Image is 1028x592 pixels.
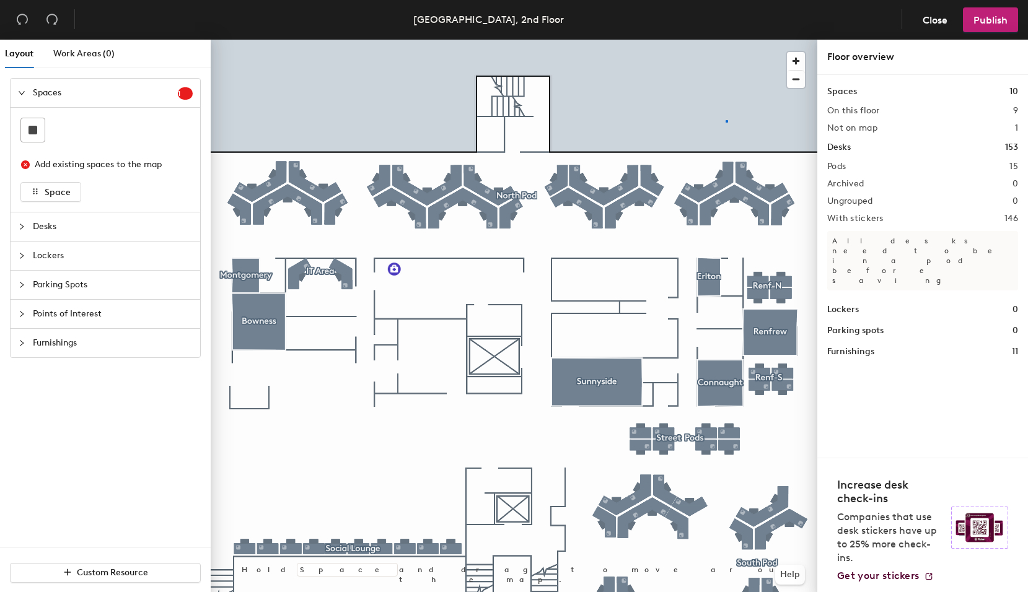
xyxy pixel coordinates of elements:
[1013,196,1018,206] h2: 0
[33,300,193,328] span: Points of Interest
[827,324,884,337] h1: Parking spots
[413,12,564,27] div: [GEOGRAPHIC_DATA], 2nd Floor
[33,329,193,357] span: Furnishings
[1013,106,1018,116] h2: 9
[837,570,934,582] a: Get your stickers
[963,7,1018,32] button: Publish
[45,187,71,198] span: Space
[827,303,859,316] h1: Lockers
[827,85,857,98] h1: Spaces
[973,14,1008,26] span: Publish
[837,510,944,565] p: Companies that use desk stickers have up to 25% more check-ins.
[923,14,947,26] span: Close
[40,7,64,32] button: Redo (⌘ + ⇧ + Z)
[1013,303,1018,316] h1: 0
[1015,123,1018,133] h2: 1
[18,252,25,259] span: collapsed
[53,48,115,59] span: Work Areas (0)
[18,223,25,230] span: collapsed
[837,570,919,581] span: Get your stickers
[20,182,81,202] button: Space
[1005,141,1018,154] h1: 153
[827,123,877,133] h2: Not on map
[18,339,25,347] span: collapsed
[1009,85,1018,98] h1: 10
[1012,345,1018,359] h1: 11
[178,87,193,100] sup: 1
[5,48,33,59] span: Layout
[77,567,148,578] span: Custom Resource
[33,79,178,107] span: Spaces
[827,196,873,206] h2: Ungrouped
[827,214,884,224] h2: With stickers
[18,89,25,97] span: expanded
[33,242,193,270] span: Lockers
[827,345,874,359] h1: Furnishings
[827,50,1018,64] div: Floor overview
[18,310,25,318] span: collapsed
[1013,324,1018,337] h1: 0
[35,158,182,172] div: Add existing spaces to the map
[827,141,851,154] h1: Desks
[1009,162,1018,172] h2: 15
[827,231,1018,290] p: All desks need to be in a pod before saving
[775,565,805,585] button: Help
[951,507,1008,549] img: Sticker logo
[1013,179,1018,189] h2: 0
[827,179,864,189] h2: Archived
[827,106,880,116] h2: On this floor
[18,281,25,289] span: collapsed
[837,478,944,505] h4: Increase desk check-ins
[33,212,193,241] span: Desks
[33,271,193,299] span: Parking Spots
[10,563,201,583] button: Custom Resource
[21,160,30,169] span: close-circle
[912,7,958,32] button: Close
[827,162,846,172] h2: Pods
[178,89,193,98] span: 1
[10,7,35,32] button: Undo (⌘ + Z)
[1004,214,1018,224] h2: 146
